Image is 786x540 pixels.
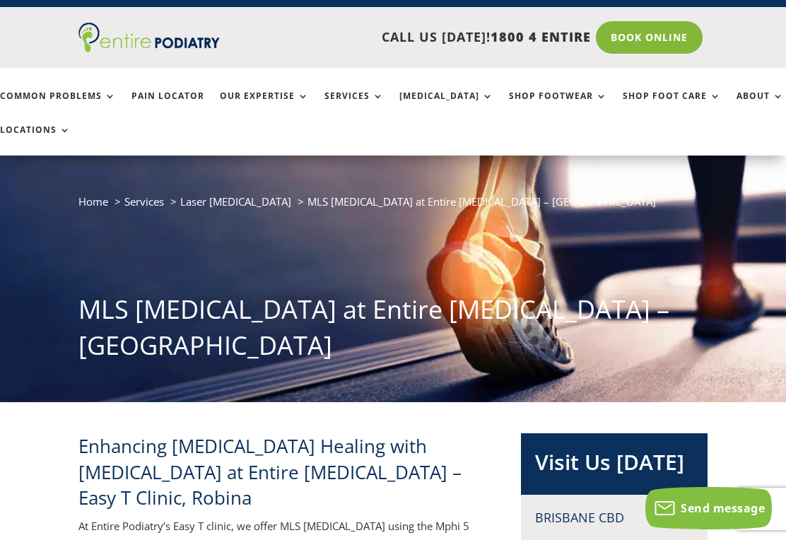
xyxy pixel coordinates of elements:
[78,433,486,517] h2: Enhancing [MEDICAL_DATA] Healing with [MEDICAL_DATA] at Entire [MEDICAL_DATA] – Easy T Clinic, Ro...
[623,91,721,122] a: Shop Foot Care
[78,194,108,209] a: Home
[737,91,784,122] a: About
[124,194,164,209] a: Services
[220,91,309,122] a: Our Expertise
[78,41,220,55] a: Entire Podiatry
[681,500,765,516] span: Send message
[596,21,703,54] a: Book Online
[78,23,220,52] img: logo (1)
[180,194,291,209] a: Laser [MEDICAL_DATA]
[78,292,708,370] h1: MLS [MEDICAL_DATA] at Entire [MEDICAL_DATA] – [GEOGRAPHIC_DATA]
[535,509,693,527] h4: Brisbane CBD
[509,91,607,122] a: Shop Footwear
[324,91,384,122] a: Services
[491,28,591,45] span: 1800 4 ENTIRE
[399,91,493,122] a: [MEDICAL_DATA]
[78,192,708,221] nav: breadcrumb
[220,28,591,47] p: CALL US [DATE]!
[645,487,772,529] button: Send message
[131,91,204,122] a: Pain Locator
[535,447,693,484] h2: Visit Us [DATE]
[307,194,656,209] span: MLS [MEDICAL_DATA] at Entire [MEDICAL_DATA] – [GEOGRAPHIC_DATA]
